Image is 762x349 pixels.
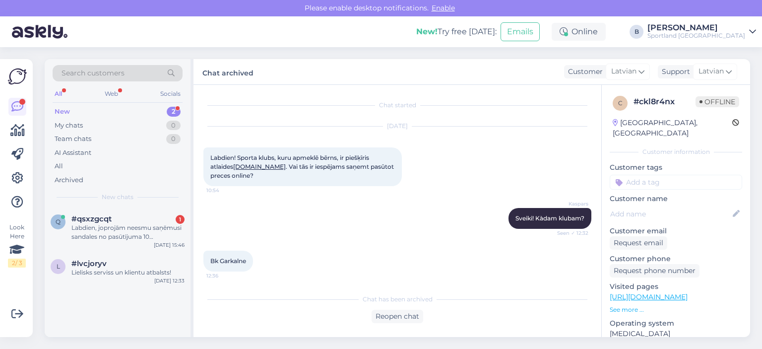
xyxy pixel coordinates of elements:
div: 0 [166,121,181,131]
p: Customer phone [610,254,742,264]
div: AI Assistant [55,148,91,158]
div: Chat started [203,101,591,110]
span: Latvian [611,66,636,77]
span: Search customers [62,68,125,78]
p: Customer email [610,226,742,236]
div: New [55,107,70,117]
span: q [56,218,61,225]
div: B [630,25,643,39]
div: Socials [158,87,183,100]
div: Online [552,23,606,41]
button: Emails [501,22,540,41]
div: [DATE] 15:46 [154,241,185,249]
span: Seen ✓ 12:32 [551,229,588,237]
span: 12:36 [206,272,244,279]
span: Sveiki! Kàdam klubam? [515,214,584,222]
div: Customer [564,67,603,77]
div: 2 / 3 [8,259,26,268]
div: Customer information [610,147,742,156]
div: Request phone number [610,264,699,278]
span: 10:54 [206,187,244,194]
span: Labdien! Sporta klubs, kuru apmeklē bērns, ir piešķīris atlaides . Vai tās ir iespējams saņemt pa... [210,154,395,179]
div: Sportland [GEOGRAPHIC_DATA] [647,32,745,40]
div: Archived [55,175,83,185]
p: [MEDICAL_DATA] [610,329,742,339]
span: New chats [102,193,133,202]
div: Lielisks serviss un klientu atbalsts! [71,268,185,277]
div: All [55,161,63,171]
label: Chat archived [202,65,254,78]
div: Team chats [55,134,91,144]
div: [DATE] [203,122,591,131]
p: See more ... [610,305,742,314]
a: [PERSON_NAME]Sportland [GEOGRAPHIC_DATA] [647,24,756,40]
a: [URL][DOMAIN_NAME] [610,292,688,301]
span: Bk Garkalne [210,257,246,265]
div: All [53,87,64,100]
div: [PERSON_NAME] [647,24,745,32]
p: Visited pages [610,281,742,292]
span: Kaspars [551,200,588,208]
div: [GEOGRAPHIC_DATA], [GEOGRAPHIC_DATA] [613,118,732,139]
a: [DOMAIN_NAME] [233,163,286,170]
div: # ckl8r4nx [634,96,696,108]
p: Operating system [610,318,742,329]
div: 0 [166,134,181,144]
span: Chat has been archived [363,295,433,304]
div: [DATE] 12:33 [154,277,185,284]
div: Look Here [8,223,26,268]
div: Reopen chat [372,310,423,323]
span: Offline [696,96,739,107]
div: Request email [610,236,667,250]
div: 2 [167,107,181,117]
span: #qsxzgcqt [71,214,112,223]
img: Askly Logo [8,67,27,86]
div: Try free [DATE]: [416,26,497,38]
input: Add name [610,209,731,219]
div: Web [103,87,120,100]
p: Customer name [610,194,742,204]
input: Add a tag [610,175,742,190]
span: Enable [429,3,458,12]
div: Support [658,67,690,77]
div: 1 [176,215,185,224]
span: c [618,99,623,107]
p: Customer tags [610,162,742,173]
b: New! [416,27,438,36]
span: l [57,263,60,270]
span: Latvian [698,66,724,77]
span: #lvcjoryv [71,259,107,268]
div: Labdien, joprojām neesmu saņēmusi sandales no pasūtījuma 10 septembra.-Pasūtījums #1000480676. [P... [71,223,185,241]
div: My chats [55,121,83,131]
